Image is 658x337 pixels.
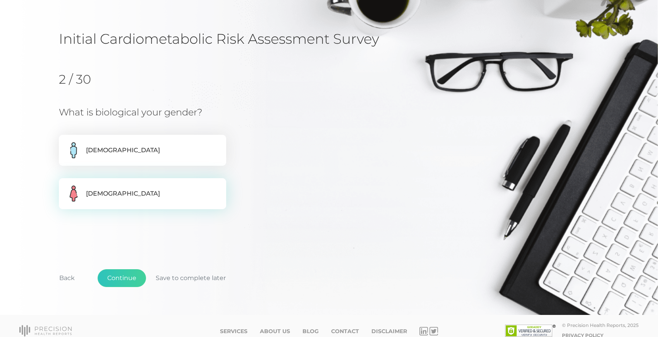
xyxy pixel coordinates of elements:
h3: What is biological your gender? [59,107,383,118]
a: Contact [331,328,359,335]
label: [DEMOGRAPHIC_DATA] [59,178,226,209]
h2: 2 / 30 [59,72,138,87]
a: Blog [302,328,319,335]
h1: Initial Cardiometabolic Risk Assessment Survey [59,30,599,47]
button: Save to complete later [146,269,235,287]
a: Services [220,328,247,335]
a: About Us [260,328,290,335]
img: SSL site seal - click to verify [505,325,556,337]
button: Back [50,269,84,287]
div: © Precision Health Reports, 2025 [562,322,639,328]
button: Continue [98,269,146,287]
label: [DEMOGRAPHIC_DATA] [59,135,226,166]
a: Disclaimer [371,328,407,335]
